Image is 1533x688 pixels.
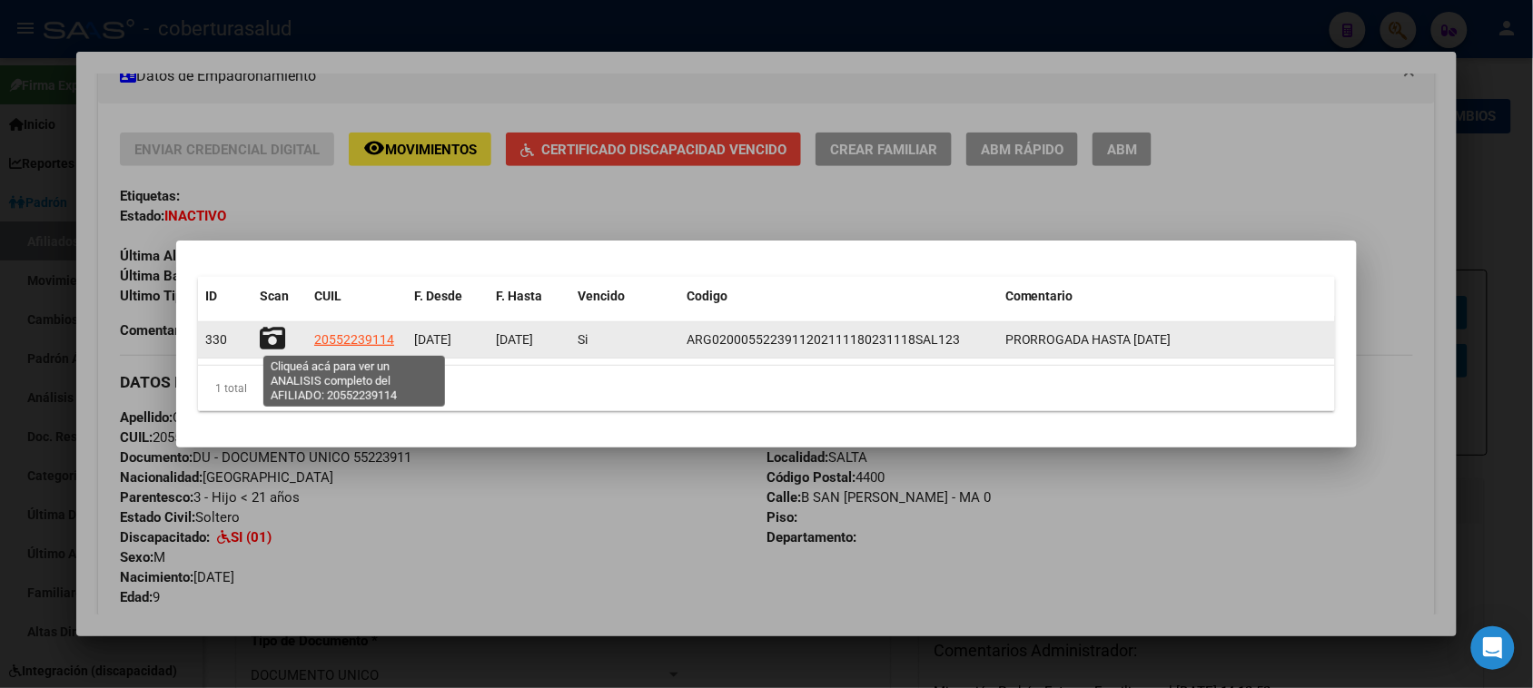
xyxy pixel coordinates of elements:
div: 1 total [198,366,1335,411]
span: Scan [260,289,289,303]
span: ID [205,289,217,303]
datatable-header-cell: Vencido [570,277,679,316]
datatable-header-cell: F. Desde [407,277,489,316]
span: Vencido [578,289,625,303]
span: [DATE] [414,332,451,347]
datatable-header-cell: ID [198,277,252,316]
span: ARG0200055223911202111180231118SAL123 [687,332,960,347]
span: 20552239114 [314,332,394,347]
span: F. Hasta [496,289,542,303]
datatable-header-cell: Codigo [679,277,998,316]
span: 330 [205,332,227,347]
span: F. Desde [414,289,462,303]
span: Codigo [687,289,727,303]
datatable-header-cell: Scan [252,277,307,316]
span: [DATE] [496,332,533,347]
span: Comentario [1005,289,1073,303]
datatable-header-cell: F. Hasta [489,277,570,316]
datatable-header-cell: CUIL [307,277,407,316]
datatable-header-cell: Comentario [998,277,1335,316]
div: Open Intercom Messenger [1471,626,1515,670]
span: Si [578,332,588,347]
span: CUIL [314,289,341,303]
span: PRORROGADA HASTA 18/11/2025 [1005,332,1172,347]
